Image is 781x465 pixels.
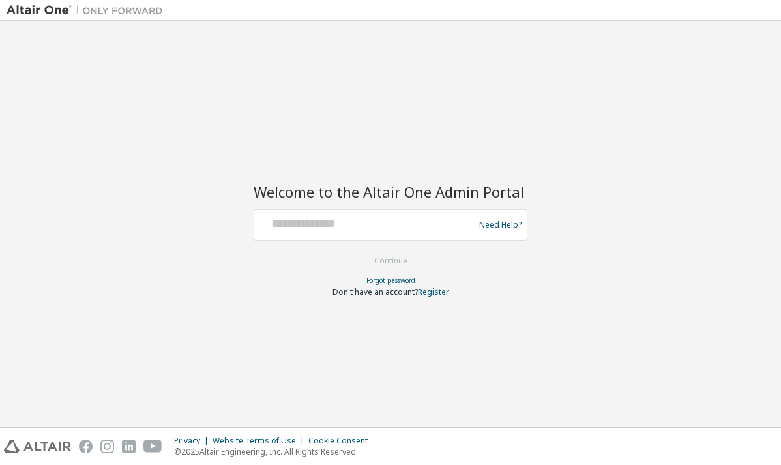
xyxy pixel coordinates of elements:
[174,436,213,446] div: Privacy
[479,224,522,225] a: Need Help?
[122,440,136,453] img: linkedin.svg
[174,446,376,457] p: © 2025 Altair Engineering, Inc. All Rights Reserved.
[7,4,169,17] img: Altair One
[4,440,71,453] img: altair_logo.svg
[143,440,162,453] img: youtube.svg
[332,286,418,297] span: Don't have an account?
[418,286,449,297] a: Register
[213,436,308,446] div: Website Terms of Use
[366,276,415,285] a: Forgot password
[308,436,376,446] div: Cookie Consent
[79,440,93,453] img: facebook.svg
[100,440,114,453] img: instagram.svg
[254,183,527,201] h2: Welcome to the Altair One Admin Portal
